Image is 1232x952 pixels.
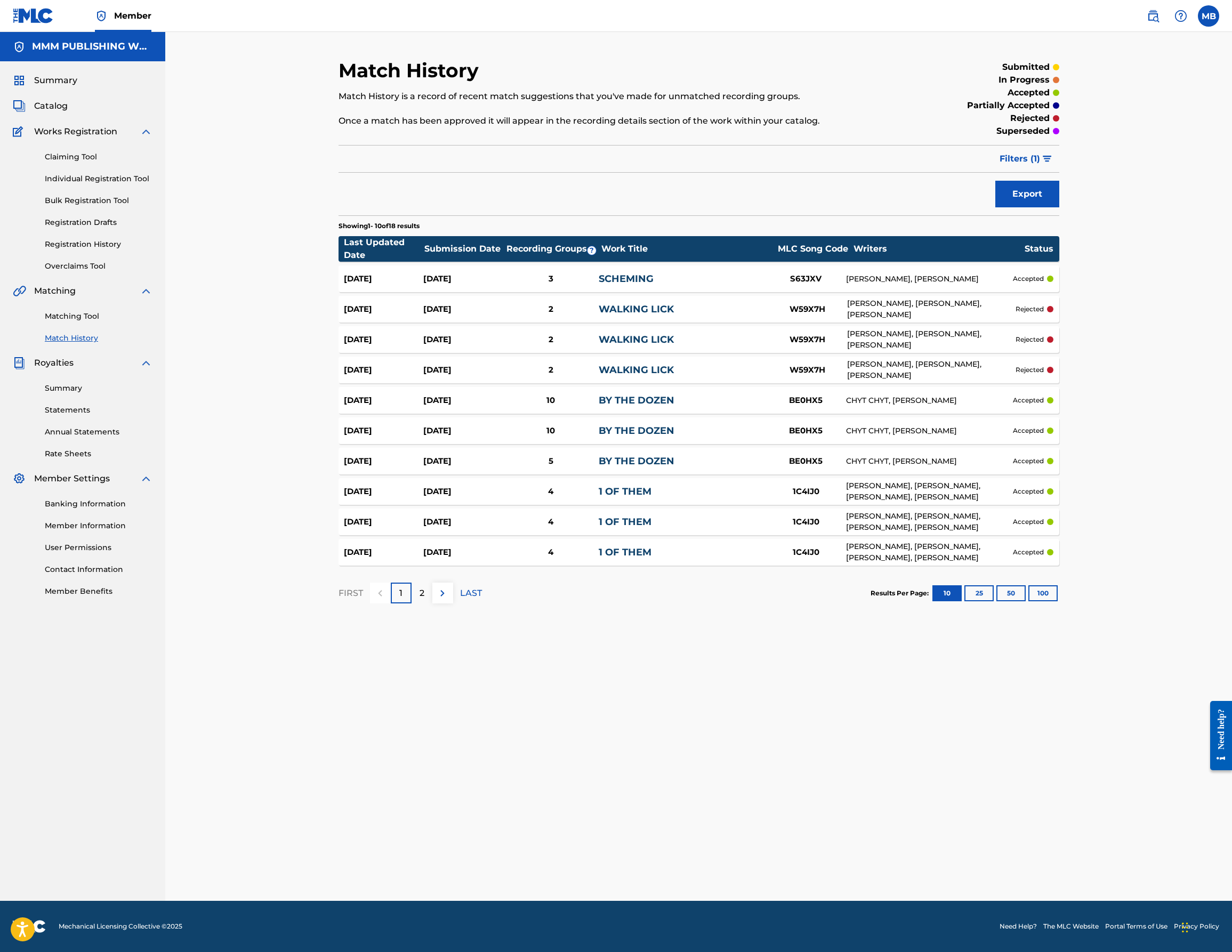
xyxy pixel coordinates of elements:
div: 4 [503,486,598,498]
div: 10 [503,425,598,437]
button: Filters (1) [993,146,1059,172]
div: 10 [503,394,598,407]
p: superseded [996,125,1050,138]
div: [DATE] [344,334,424,346]
div: [DATE] [344,516,423,528]
div: [PERSON_NAME], [PERSON_NAME], [PERSON_NAME] [847,328,1016,351]
div: MLC Song Code [773,243,853,255]
div: [DATE] [344,303,424,316]
div: [DATE] [423,303,503,316]
div: W59X7H [767,303,847,316]
a: Statements [45,405,152,416]
p: accepted [1013,396,1044,405]
p: 1 [399,587,402,600]
a: WALKING LICK [599,334,674,345]
a: Member Information [45,520,152,531]
div: [PERSON_NAME], [PERSON_NAME] [846,273,1013,285]
div: Work Title [601,243,772,255]
a: Claiming Tool [45,151,152,163]
a: Public Search [1142,5,1164,27]
p: accepted [1013,456,1044,466]
div: BE0HX5 [766,394,846,407]
a: Registration History [45,239,152,250]
div: CHYT CHYT, [PERSON_NAME] [846,395,1013,406]
p: accepted [1013,426,1044,435]
div: [DATE] [423,394,503,407]
p: submitted [1002,61,1050,74]
a: Need Help? [1000,922,1037,931]
p: FIRST [339,587,363,600]
div: [DATE] [423,334,503,346]
p: rejected [1016,335,1044,344]
a: WALKING LICK [599,364,674,376]
div: User Menu [1198,5,1219,27]
a: CatalogCatalog [13,100,68,112]
div: 4 [503,516,598,528]
div: Recording Groups [505,243,601,255]
div: Submission Date [424,243,504,255]
p: accepted [1013,274,1044,284]
p: accepted [1013,547,1044,557]
div: 2 [503,303,599,316]
p: accepted [1013,517,1044,527]
div: 4 [503,546,598,559]
div: [DATE] [344,364,424,376]
div: [DATE] [423,425,503,437]
span: Catalog [34,100,68,112]
img: Summary [13,74,26,87]
img: filter [1043,156,1052,162]
img: Accounts [13,41,26,53]
img: Works Registration [13,125,27,138]
div: 2 [503,364,599,376]
p: accepted [1008,86,1050,99]
p: in progress [999,74,1050,86]
button: 10 [932,585,962,601]
div: W59X7H [767,364,847,376]
a: 1 OF THEM [599,546,651,558]
a: The MLC Website [1043,922,1099,931]
div: [DATE] [423,273,503,285]
span: Royalties [34,357,74,369]
button: 25 [964,585,994,601]
img: expand [140,125,152,138]
a: 1 OF THEM [599,486,651,497]
a: SCHEMING [599,273,654,285]
span: Filters ( 1 ) [1000,152,1040,165]
a: WALKING LICK [599,303,674,315]
a: User Permissions [45,542,152,553]
a: Contact Information [45,564,152,575]
a: Portal Terms of Use [1105,922,1167,931]
span: ? [587,246,596,255]
img: logo [13,920,46,933]
a: Registration Drafts [45,217,152,228]
button: 50 [996,585,1026,601]
img: Member Settings [13,472,26,485]
div: 1C4IJ0 [766,516,846,528]
div: 3 [503,273,598,285]
div: [DATE] [344,455,423,467]
p: Once a match has been approved it will appear in the recording details section of the work within... [339,115,893,127]
img: Top Rightsholder [95,10,108,22]
a: Rate Sheets [45,448,152,459]
p: rejected [1010,112,1050,125]
a: BY THE DOZEN [599,425,674,437]
div: W59X7H [767,334,847,346]
p: Match History is a record of recent match suggestions that you've made for unmatched recording gr... [339,90,893,103]
p: accepted [1013,487,1044,496]
span: Member [114,10,151,22]
div: [DATE] [423,546,503,559]
div: Drag [1182,911,1188,943]
a: BY THE DOZEN [599,455,674,467]
div: S63JXV [766,273,846,285]
div: Status [1025,243,1053,255]
div: Writers [853,243,1024,255]
a: Member Benefits [45,586,152,597]
div: [DATE] [423,455,503,467]
div: [DATE] [344,394,423,407]
div: 1C4IJ0 [766,546,846,559]
iframe: Chat Widget [1179,901,1232,952]
p: Showing 1 - 10 of 18 results [339,221,420,231]
div: CHYT CHYT, [PERSON_NAME] [846,456,1013,467]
